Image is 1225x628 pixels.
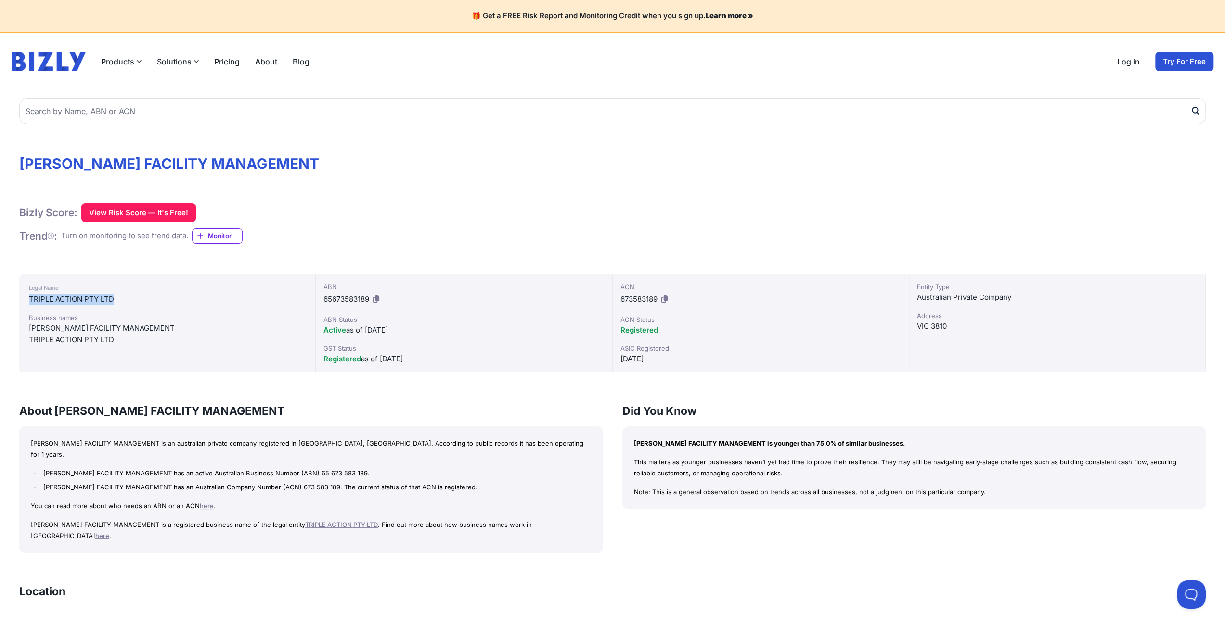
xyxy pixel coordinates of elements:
[634,438,1195,449] p: [PERSON_NAME] FACILITY MANAGEMENT is younger than 75.0% of similar businesses.
[620,315,901,324] div: ACN Status
[41,482,591,493] li: [PERSON_NAME] FACILITY MANAGEMENT has an Australian Company Number (ACN) 673 583 189. The current...
[200,502,214,510] a: here
[19,403,603,419] h3: About [PERSON_NAME] FACILITY MANAGEMENT
[706,11,753,20] a: Learn more »
[323,282,604,292] div: ABN
[95,532,109,539] a: here
[323,325,346,334] span: Active
[31,500,592,512] p: You can read more about who needs an ABN or an ACN .
[61,231,188,242] div: Turn on monitoring to see trend data.
[19,584,65,599] h3: Location
[917,292,1198,303] div: Australian Private Company
[101,56,142,67] button: Products
[323,315,604,324] div: ABN Status
[634,457,1195,479] p: This matters as younger businesses haven’t yet had time to prove their resilience. They may still...
[29,282,306,294] div: Legal Name
[19,155,1206,172] h1: [PERSON_NAME] FACILITY MANAGEMENT
[29,294,306,305] div: TRIPLE ACTION PTY LTD
[323,344,604,353] div: GST Status
[917,311,1198,320] div: Address
[208,231,242,241] span: Monitor
[323,295,369,304] span: 65673583189
[192,228,243,244] a: Monitor
[1155,52,1213,71] a: Try For Free
[293,56,309,67] a: Blog
[214,56,240,67] a: Pricing
[19,230,57,243] h1: Trend :
[634,487,1195,498] p: Note: This is a general observation based on trends across all businesses, not a judgment on this...
[323,324,604,336] div: as of [DATE]
[157,56,199,67] button: Solutions
[323,353,604,365] div: as of [DATE]
[1177,580,1206,609] iframe: Toggle Customer Support
[620,282,901,292] div: ACN
[1117,56,1140,67] a: Log in
[31,438,592,460] p: [PERSON_NAME] FACILITY MANAGEMENT is an australian private company registered in [GEOGRAPHIC_DATA...
[917,282,1198,292] div: Entity Type
[12,12,1213,21] h4: 🎁 Get a FREE Risk Report and Monitoring Credit when you sign up.
[620,295,658,304] span: 673583189
[620,344,901,353] div: ASIC Registered
[41,468,591,479] li: [PERSON_NAME] FACILITY MANAGEMENT has an active Australian Business Number (ABN) 65 673 583 189.
[19,206,77,219] h1: Bizly Score:
[620,325,658,334] span: Registered
[19,98,1206,124] input: Search by Name, ABN or ACN
[622,403,1206,419] h3: Did You Know
[620,353,901,365] div: [DATE]
[255,56,277,67] a: About
[917,320,1198,332] div: VIC 3810
[29,313,306,322] div: Business names
[31,519,592,541] p: [PERSON_NAME] FACILITY MANAGEMENT is a registered business name of the legal entity . Find out mo...
[81,203,196,222] button: View Risk Score — It's Free!
[305,521,378,528] a: TRIPLE ACTION PTY LTD
[29,322,306,334] div: [PERSON_NAME] FACILITY MANAGEMENT
[323,354,361,363] span: Registered
[29,334,306,346] div: TRIPLE ACTION PTY LTD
